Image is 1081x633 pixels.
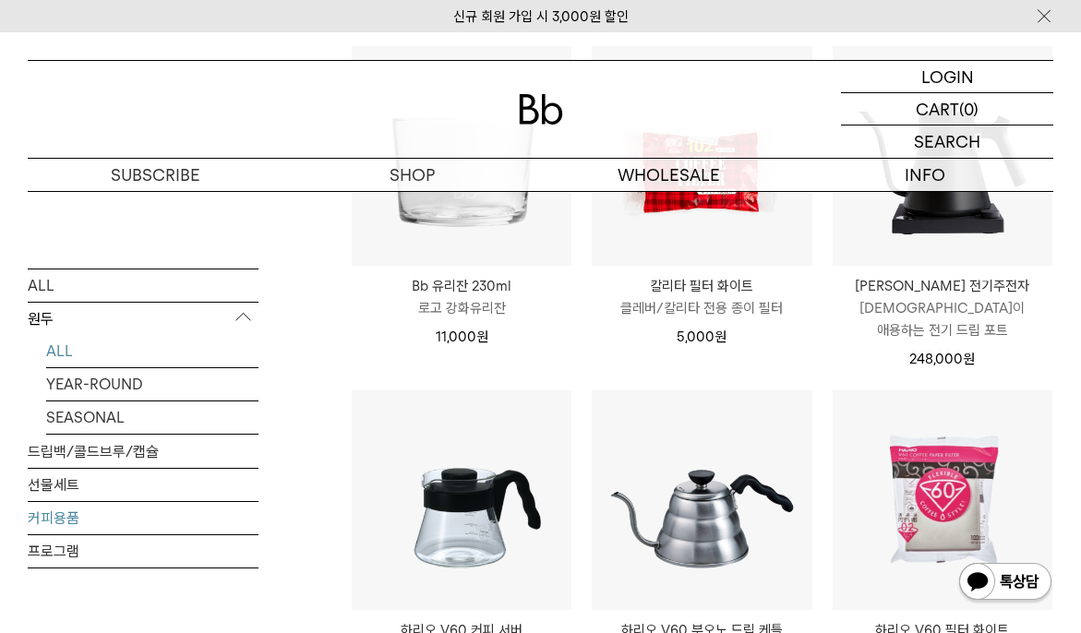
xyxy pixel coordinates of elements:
[841,61,1053,93] a: LOGIN
[957,561,1053,605] img: 카카오톡 채널 1:1 채팅 버튼
[352,275,571,297] p: Bb 유리잔 230ml
[592,275,811,297] p: 칼리타 필터 화이트
[436,328,488,345] span: 11,000
[959,93,979,125] p: (0)
[352,297,571,319] p: 로고 강화유리잔
[352,390,571,610] img: 하리오 V60 커피 서버
[476,328,488,345] span: 원
[833,297,1052,341] p: [DEMOGRAPHIC_DATA]이 애용하는 전기 드립 포트
[592,297,811,319] p: 클레버/칼리타 전용 종이 필터
[592,390,811,610] img: 하리오 V60 부오노 드립 케틀
[28,435,258,467] a: 드립백/콜드브루/캡슐
[28,269,258,301] a: ALL
[46,334,258,366] a: ALL
[963,351,975,367] span: 원
[921,61,974,92] p: LOGIN
[833,390,1052,610] img: 하리오 V60 필터 화이트
[541,159,798,191] p: WHOLESALE
[841,93,1053,125] a: CART (0)
[352,275,571,319] a: Bb 유리잔 230ml 로고 강화유리잔
[914,125,980,158] p: SEARCH
[28,501,258,533] a: 커피용품
[833,275,1052,297] p: [PERSON_NAME] 전기주전자
[833,275,1052,341] a: [PERSON_NAME] 전기주전자 [DEMOGRAPHIC_DATA]이 애용하는 전기 드립 포트
[916,93,959,125] p: CART
[46,367,258,400] a: YEAR-ROUND
[453,8,629,25] a: 신규 회원 가입 시 3,000원 할인
[677,328,727,345] span: 5,000
[46,400,258,433] a: SEASONAL
[28,534,258,567] a: 프로그램
[715,328,727,345] span: 원
[28,302,258,335] p: 원두
[909,351,975,367] span: 248,000
[284,159,541,191] a: SHOP
[519,94,563,125] img: 로고
[28,159,284,191] a: SUBSCRIBE
[28,468,258,500] a: 선물세트
[592,275,811,319] a: 칼리타 필터 화이트 클레버/칼리타 전용 종이 필터
[797,159,1053,191] p: INFO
